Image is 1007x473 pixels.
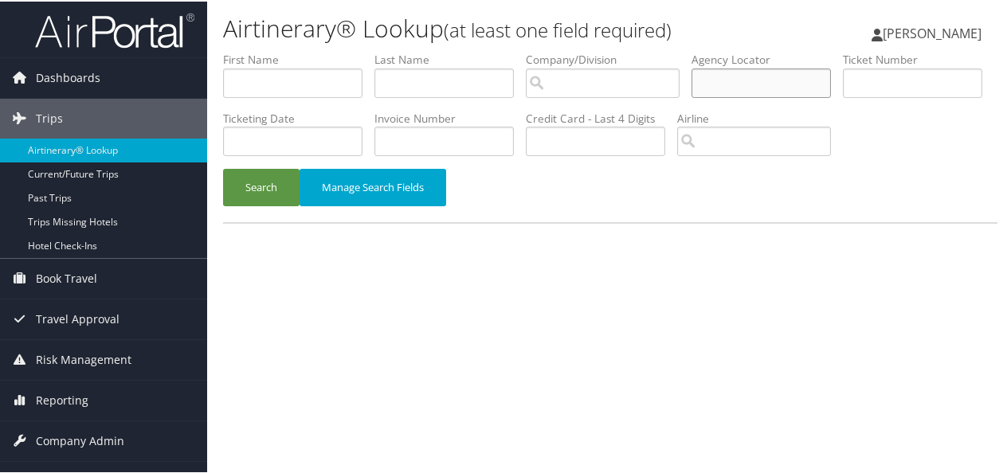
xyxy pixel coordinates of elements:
label: Invoice Number [374,109,526,125]
button: Search [223,167,300,205]
h1: Airtinerary® Lookup [223,10,739,44]
label: First Name [223,50,374,66]
label: Airline [677,109,843,125]
a: [PERSON_NAME] [872,8,997,56]
label: Credit Card - Last 4 Digits [526,109,677,125]
small: (at least one field required) [444,15,672,41]
span: Trips [36,97,63,137]
label: Ticketing Date [223,109,374,125]
span: Travel Approval [36,298,120,338]
label: Ticket Number [843,50,994,66]
label: Company/Division [526,50,692,66]
span: Reporting [36,379,88,419]
span: Risk Management [36,338,131,378]
span: [PERSON_NAME] [883,23,982,41]
img: airportal-logo.png [35,10,194,48]
button: Manage Search Fields [300,167,446,205]
span: Dashboards [36,57,100,96]
span: Company Admin [36,420,124,459]
span: Book Travel [36,257,97,297]
label: Last Name [374,50,526,66]
label: Agency Locator [692,50,843,66]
